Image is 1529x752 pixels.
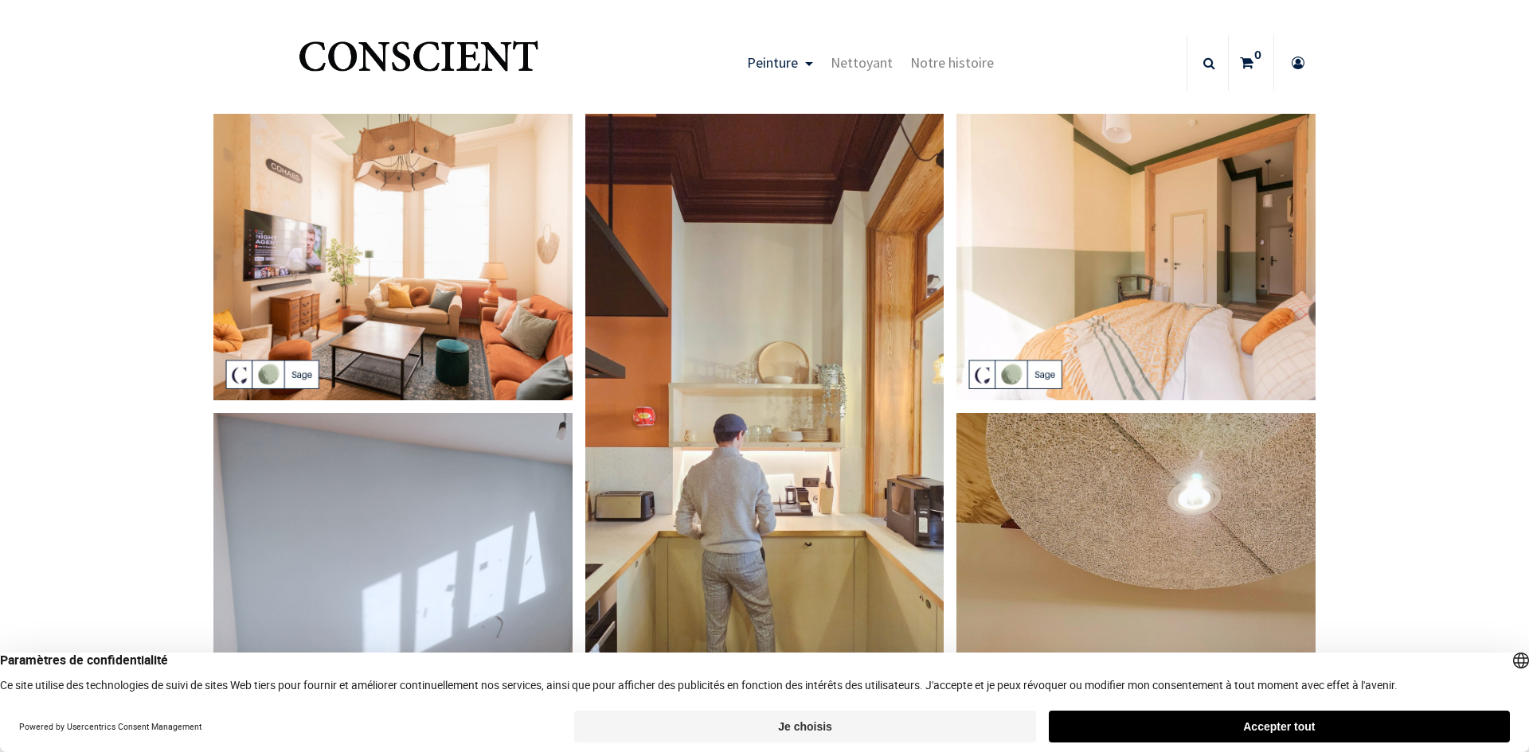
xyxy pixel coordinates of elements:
[213,114,573,401] img: peinture vert sauge
[1229,35,1273,91] a: 0
[295,32,542,95] img: Conscient
[747,53,798,72] span: Peinture
[738,35,822,91] a: Peinture
[585,114,944,751] img: peinture blanc chaud
[956,114,1316,401] img: peinture vert sauge
[831,53,893,72] span: Nettoyant
[910,53,994,72] span: Notre histoire
[295,32,542,95] a: Logo of Conscient
[1250,47,1265,63] sup: 0
[213,413,573,700] img: peinture bleu clair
